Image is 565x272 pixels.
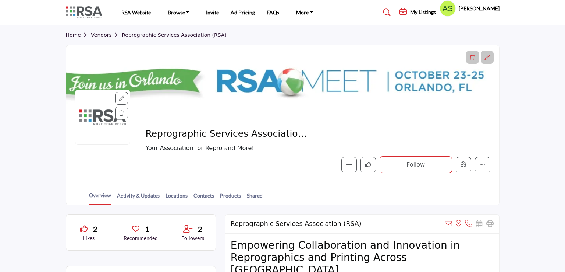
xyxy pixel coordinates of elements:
[117,192,160,205] a: Activity & Updates
[89,191,111,205] a: Overview
[66,32,91,38] a: Home
[91,32,122,38] a: Vendors
[206,9,219,15] a: Invite
[66,6,106,18] img: site Logo
[145,128,311,140] span: Reprographic Services Association (RSA)
[380,156,452,173] button: Follow
[75,234,103,242] p: Likes
[360,157,376,172] button: Like
[198,223,202,234] span: 2
[399,8,436,17] div: My Listings
[145,223,149,234] span: 1
[410,9,436,15] h5: My Listings
[193,192,214,205] a: Contacts
[440,0,456,17] button: Show hide supplier dropdown
[145,144,381,153] span: Your Association for Repro and More!
[163,7,195,18] a: Browse
[475,157,490,172] button: More details
[246,192,263,205] a: Shared
[115,92,128,105] div: Aspect Ratio:1:1,Size:400x400px
[291,7,318,18] a: More
[267,9,279,15] a: FAQs
[122,32,227,38] a: Reprographic Services Association (RSA)
[481,51,494,64] div: Aspect Ratio:6:1,Size:1200x200px
[231,9,255,15] a: Ad Pricing
[231,220,362,228] h2: Reprographic Services Association (RSA)
[93,223,97,234] span: 2
[124,234,158,242] p: Recommended
[376,7,395,18] a: Search
[459,5,500,12] h5: [PERSON_NAME]
[121,9,151,15] a: RSA Website
[220,192,241,205] a: Products
[456,157,471,172] button: Edit company
[165,192,188,205] a: Locations
[179,234,207,242] p: Followers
